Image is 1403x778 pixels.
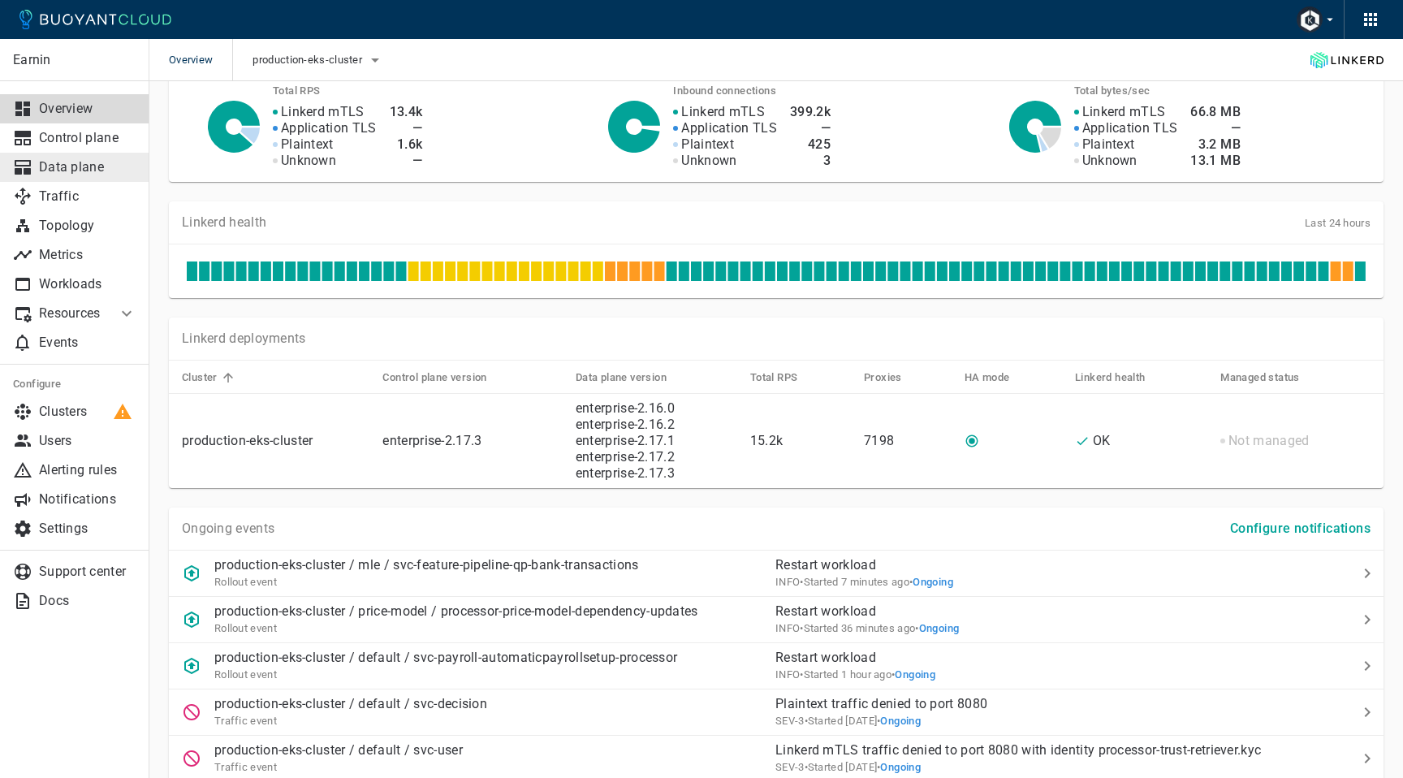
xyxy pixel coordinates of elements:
span: Cluster [182,370,239,385]
relative-time: [DATE] [845,761,877,773]
span: Traffic event [214,715,277,727]
p: Not managed [1228,433,1309,449]
a: enterprise-2.17.3 [382,433,481,448]
p: Restart workload [775,650,1322,666]
p: Restart workload [775,557,1322,573]
p: Docs [39,593,136,609]
p: Plaintext [281,136,334,153]
a: enterprise-2.16.2 [576,417,675,432]
p: Unknown [281,153,336,169]
a: enterprise-2.16.0 [576,400,675,416]
p: Ongoing events [182,521,274,537]
p: Restart workload [775,603,1322,620]
span: • [877,715,921,727]
p: Plaintext traffic denied to port 8080 [775,696,1322,712]
span: Fri, 29 Aug 2025 10:10:50 PDT / Fri, 29 Aug 2025 17:10:50 UTC [800,576,909,588]
p: Linkerd mTLS [281,104,365,120]
p: production-eks-cluster / default / svc-payroll-automaticpayrollsetup-processor [214,650,677,666]
h5: Configure [13,378,136,391]
span: Ongoing [895,668,935,681]
p: Users [39,433,136,449]
p: Events [39,335,136,351]
p: Plaintext [681,136,734,153]
span: Linkerd health [1075,370,1167,385]
p: Application TLS [681,120,777,136]
relative-time: [DATE] [845,715,877,727]
button: Configure notifications [1224,514,1377,543]
button: production-eks-cluster [253,48,385,72]
p: Traffic [39,188,136,205]
span: • [891,668,935,681]
a: enterprise-2.17.3 [576,465,675,481]
relative-time: 1 hour ago [841,668,891,681]
span: Fri, 29 Aug 2025 09:41:57 PDT / Fri, 29 Aug 2025 16:41:57 UTC [800,622,915,634]
span: • [909,576,953,588]
h4: 425 [790,136,831,153]
h4: 1.6k [390,136,423,153]
span: Overview [169,39,232,81]
p: production-eks-cluster / default / svc-user [214,742,463,759]
p: Unknown [681,153,736,169]
span: Ongoing [880,715,921,727]
span: • [915,622,959,634]
span: HA mode [965,370,1031,385]
h5: Total RPS [750,371,798,384]
p: Overview [39,101,136,117]
span: Control plane version [382,370,507,385]
p: Alerting rules [39,462,136,478]
p: Linkerd deployments [182,331,306,347]
span: INFO [775,622,800,634]
h4: — [390,120,423,136]
p: Linkerd mTLS [681,104,765,120]
h5: Cluster [182,371,218,384]
p: Earnin [13,52,136,68]
img: Robb Foster [1297,6,1323,32]
p: Data plane [39,159,136,175]
span: INFO [775,576,800,588]
span: Rollout event [214,622,277,634]
h5: HA mode [965,371,1010,384]
h5: Linkerd health [1075,371,1146,384]
span: • [877,761,921,773]
span: Ongoing [913,576,953,588]
span: Ongoing [919,622,960,634]
span: Rollout event [214,576,277,588]
h4: 3.2 MB [1190,136,1241,153]
h5: Control plane version [382,371,486,384]
p: Settings [39,521,136,537]
span: INFO [775,668,800,681]
span: Total RPS [750,370,819,385]
p: Application TLS [281,120,377,136]
p: Control plane [39,130,136,146]
span: Traffic event [214,761,277,773]
relative-time: 36 minutes ago [841,622,915,634]
h5: Data plane version [576,371,667,384]
h4: 399.2k [790,104,831,120]
p: Linkerd health [182,214,266,231]
span: Rollout event [214,668,277,681]
span: Fri, 29 Aug 2025 08:59:20 PDT / Fri, 29 Aug 2025 15:59:20 UTC [800,668,891,681]
a: enterprise-2.17.2 [576,449,675,465]
span: SEV-3 [775,761,805,773]
p: Application TLS [1082,120,1178,136]
h5: Managed status [1220,371,1300,384]
p: production-eks-cluster / default / svc-decision [214,696,487,712]
p: production-eks-cluster [182,433,369,449]
h4: — [390,153,423,169]
span: Managed status [1220,370,1321,385]
a: enterprise-2.17.1 [576,433,675,448]
h4: — [790,120,831,136]
p: Topology [39,218,136,234]
p: Resources [39,305,104,322]
p: Notifications [39,491,136,508]
p: Linkerd mTLS traffic denied to port 8080 with identity processor-trust-retriever.kyc [775,742,1322,759]
h4: 3 [790,153,831,169]
p: Plaintext [1082,136,1135,153]
h4: — [1190,120,1241,136]
p: Clusters [39,404,136,420]
span: Data plane version [576,370,688,385]
h4: 13.1 MB [1190,153,1241,169]
p: Support center [39,564,136,580]
span: Ongoing [880,761,921,773]
span: Thu, 21 Aug 2025 10:13:13 PDT / Thu, 21 Aug 2025 17:13:13 UTC [805,761,878,773]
